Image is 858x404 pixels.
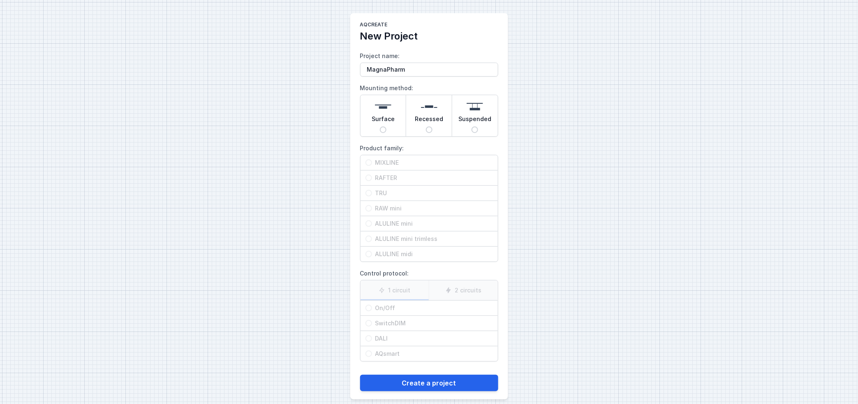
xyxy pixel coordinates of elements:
label: Product family: [360,142,498,262]
input: Recessed [426,126,432,133]
input: Suspended [472,126,478,133]
label: Control protocol: [360,267,498,362]
button: Create a project [360,375,498,391]
label: Project name: [360,49,498,77]
span: Recessed [415,115,443,126]
span: Surface [372,115,395,126]
img: surface.svg [375,98,391,115]
input: Project name: [360,63,498,77]
h1: AQcreate [360,21,498,30]
img: recessed.svg [421,98,437,115]
img: suspended.svg [467,98,483,115]
input: Surface [380,126,386,133]
span: Suspended [458,115,491,126]
h2: New Project [360,30,498,43]
label: Mounting method: [360,82,498,137]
